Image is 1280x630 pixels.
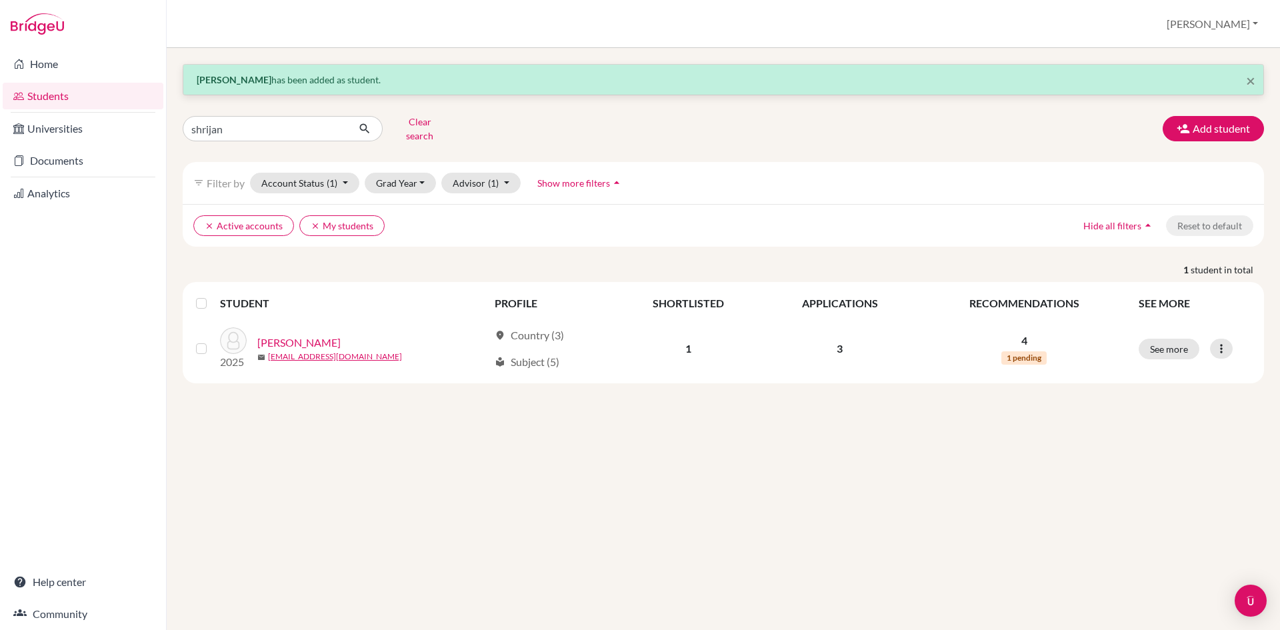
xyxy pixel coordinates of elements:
[207,177,245,189] span: Filter by
[1001,351,1047,365] span: 1 pending
[193,215,294,236] button: clearActive accounts
[220,354,247,370] p: 2025
[488,177,499,189] span: (1)
[197,73,1250,87] p: has been added as student.
[257,353,265,361] span: mail
[926,333,1123,349] p: 4
[495,357,505,367] span: local_library
[1191,263,1264,277] span: student in total
[1083,220,1141,231] span: Hide all filters
[1183,263,1191,277] strong: 1
[383,111,457,146] button: Clear search
[311,221,320,231] i: clear
[3,83,163,109] a: Students
[205,221,214,231] i: clear
[3,147,163,174] a: Documents
[365,173,437,193] button: Grad Year
[1161,11,1264,37] button: [PERSON_NAME]
[495,327,564,343] div: Country (3)
[299,215,385,236] button: clearMy students
[487,287,615,319] th: PROFILE
[183,116,348,141] input: Find student by name...
[3,601,163,627] a: Community
[193,177,204,188] i: filter_list
[441,173,521,193] button: Advisor(1)
[3,115,163,142] a: Universities
[257,335,341,351] a: [PERSON_NAME]
[1139,339,1199,359] button: See more
[1166,215,1253,236] button: Reset to default
[1072,215,1166,236] button: Hide all filtersarrow_drop_up
[1131,287,1259,319] th: SEE MORE
[220,287,487,319] th: STUDENT
[3,180,163,207] a: Analytics
[495,330,505,341] span: location_on
[3,51,163,77] a: Home
[615,319,762,378] td: 1
[1141,219,1155,232] i: arrow_drop_up
[327,177,337,189] span: (1)
[615,287,762,319] th: SHORTLISTED
[197,74,271,85] strong: [PERSON_NAME]
[1246,71,1255,90] span: ×
[268,351,402,363] a: [EMAIL_ADDRESS][DOMAIN_NAME]
[1235,585,1267,617] div: Open Intercom Messenger
[762,319,917,378] td: 3
[762,287,917,319] th: APPLICATIONS
[495,354,559,370] div: Subject (5)
[1246,73,1255,89] button: Close
[918,287,1131,319] th: RECOMMENDATIONS
[1163,116,1264,141] button: Add student
[3,569,163,595] a: Help center
[537,177,610,189] span: Show more filters
[220,327,247,354] img: Poudel, Shrijan
[250,173,359,193] button: Account Status(1)
[526,173,635,193] button: Show more filtersarrow_drop_up
[11,13,64,35] img: Bridge-U
[610,176,623,189] i: arrow_drop_up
